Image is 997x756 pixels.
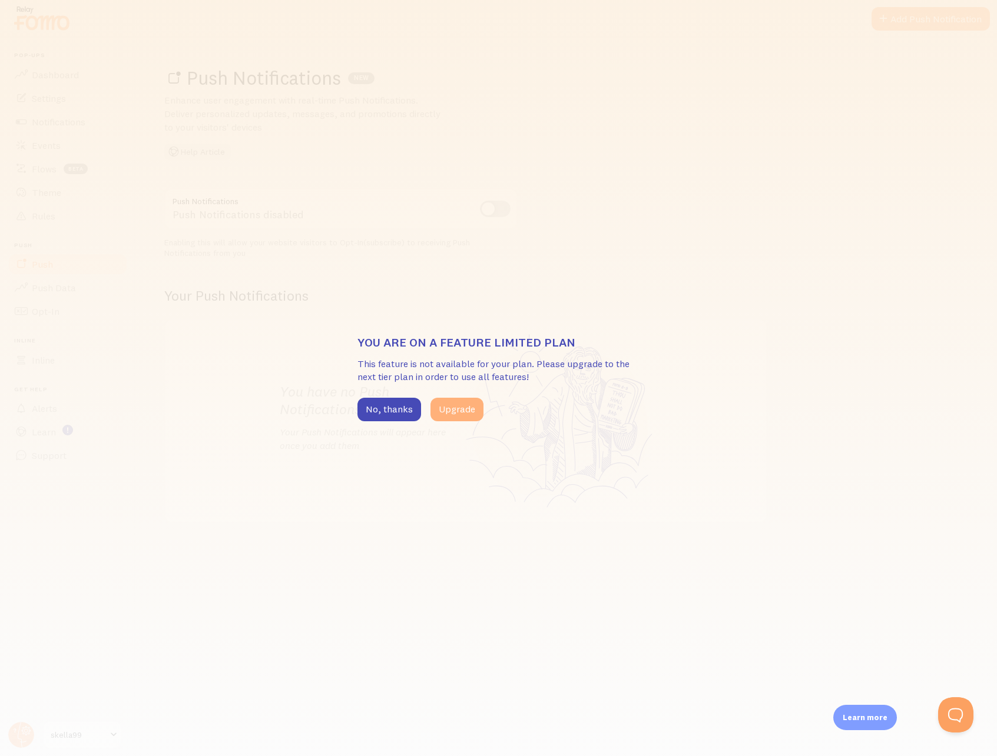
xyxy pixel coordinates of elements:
[430,398,483,421] button: Upgrade
[833,705,897,730] div: Learn more
[357,335,640,350] h3: You are on a feature limited plan
[843,712,887,723] p: Learn more
[938,697,973,732] iframe: Help Scout Beacon - Open
[357,398,421,421] button: No, thanks
[357,357,640,384] p: This feature is not available for your plan. Please upgrade to the next tier plan in order to use...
